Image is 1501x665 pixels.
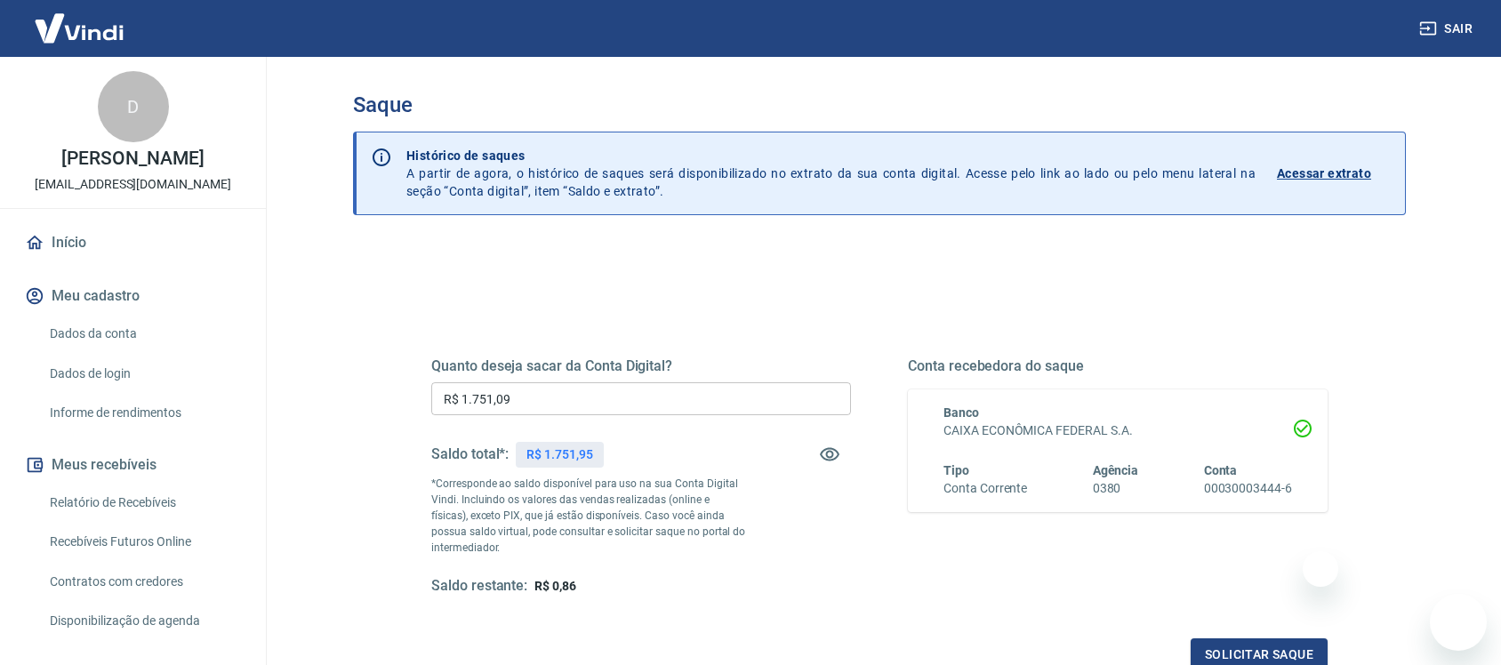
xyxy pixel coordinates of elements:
a: Contratos com credores [43,564,245,600]
p: R$ 1.751,95 [526,445,592,464]
p: *Corresponde ao saldo disponível para uso na sua Conta Digital Vindi. Incluindo os valores das ve... [431,476,746,556]
a: Recebíveis Futuros Online [43,524,245,560]
h5: Conta recebedora do saque [908,357,1328,375]
h5: Saldo restante: [431,577,527,596]
h6: Conta Corrente [943,479,1027,498]
h3: Saque [353,92,1406,117]
p: [EMAIL_ADDRESS][DOMAIN_NAME] [35,175,231,194]
a: Disponibilização de agenda [43,603,245,639]
span: Conta [1204,463,1238,477]
a: Relatório de Recebíveis [43,485,245,521]
h5: Saldo total*: [431,445,509,463]
h6: CAIXA ECONÔMICA FEDERAL S.A. [943,421,1292,440]
h5: Quanto deseja sacar da Conta Digital? [431,357,851,375]
span: R$ 0,86 [534,579,576,593]
a: Informe de rendimentos [43,395,245,431]
img: Vindi [21,1,137,55]
a: Início [21,223,245,262]
button: Sair [1416,12,1480,45]
p: Histórico de saques [406,147,1256,164]
button: Meus recebíveis [21,445,245,485]
h6: 0380 [1093,479,1139,498]
p: Acessar extrato [1277,164,1371,182]
span: Banco [943,405,979,420]
a: Acessar extrato [1277,147,1391,200]
p: A partir de agora, o histórico de saques será disponibilizado no extrato da sua conta digital. Ac... [406,147,1256,200]
a: Dados da conta [43,316,245,352]
div: D [98,71,169,142]
span: Agência [1093,463,1139,477]
h6: 00030003444-6 [1204,479,1292,498]
iframe: Fechar mensagem [1303,551,1338,587]
span: Tipo [943,463,969,477]
iframe: Botão para abrir a janela de mensagens [1430,594,1487,651]
p: [PERSON_NAME] [61,149,204,168]
a: Dados de login [43,356,245,392]
button: Meu cadastro [21,276,245,316]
